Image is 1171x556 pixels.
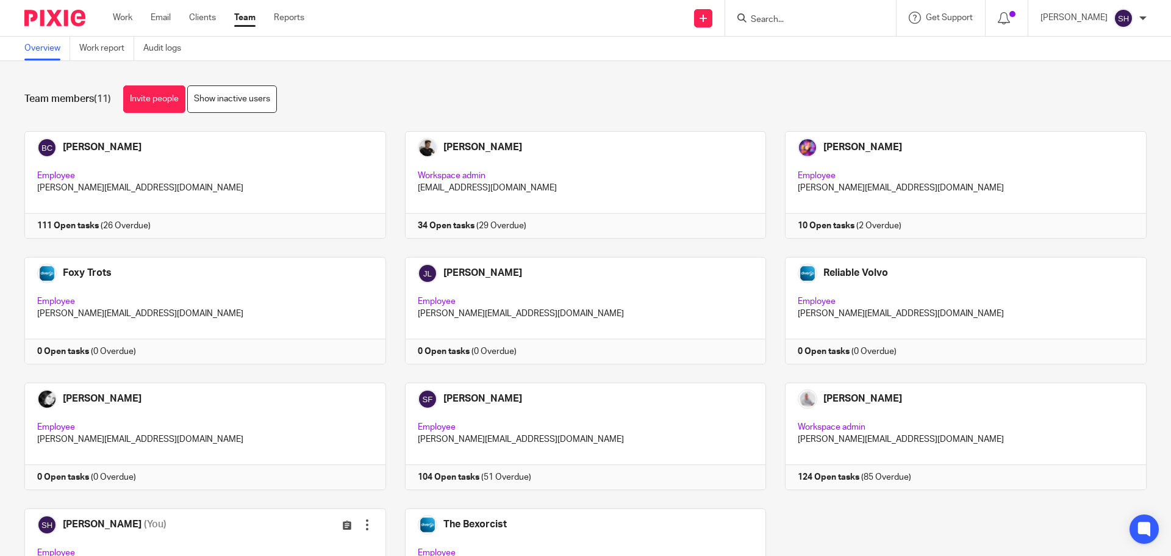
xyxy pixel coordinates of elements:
[24,93,111,106] h1: Team members
[94,94,111,104] span: (11)
[143,37,190,60] a: Audit logs
[24,10,85,26] img: Pixie
[234,12,256,24] a: Team
[123,85,185,113] a: Invite people
[113,12,132,24] a: Work
[187,85,277,113] a: Show inactive users
[274,12,304,24] a: Reports
[750,15,859,26] input: Search
[1114,9,1133,28] img: svg%3E
[151,12,171,24] a: Email
[189,12,216,24] a: Clients
[79,37,134,60] a: Work report
[1040,12,1108,24] p: [PERSON_NAME]
[926,13,973,22] span: Get Support
[24,37,70,60] a: Overview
